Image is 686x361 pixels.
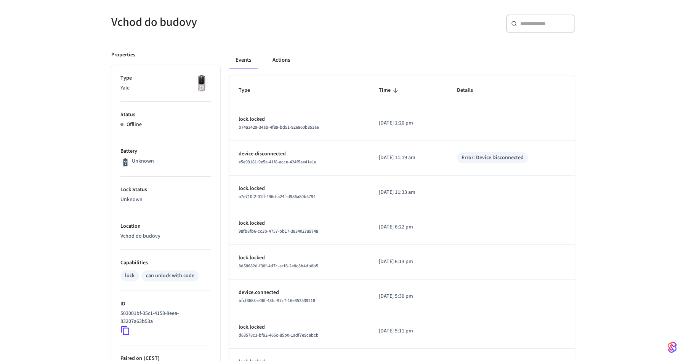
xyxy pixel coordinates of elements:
div: ant example [229,51,575,69]
span: a7e710f2-01ff-496d-a24f-d986a80b5794 [239,193,316,200]
span: Time [379,85,401,96]
p: lock.locked [239,115,361,123]
span: Details [457,85,483,96]
p: ID [120,300,211,308]
p: lock.locked [239,219,361,227]
p: Capabilities [120,259,211,267]
p: lock.locked [239,323,361,331]
p: [DATE] 6:13 pm [379,258,439,266]
button: Events [229,51,257,69]
p: [DATE] 11:19 am [379,154,439,162]
p: device.connected [239,289,361,297]
p: Battery [120,147,211,155]
span: bfcf3683-e06f-48fc-97c7-16e352539218 [239,297,315,304]
p: lock.locked [239,185,361,193]
p: lock.locked [239,254,361,262]
div: Error: Device Disconnected [462,154,524,162]
img: Yale Assure Touchscreen Wifi Smart Lock, Satin Nickel, Front [192,74,211,93]
p: Type [120,74,211,82]
p: [DATE] 5:39 pm [379,292,439,300]
p: Lock Status [120,186,211,194]
span: e5e99181-9e5a-41f8-acce-424f5ae41e1e [239,159,316,165]
div: can unlock with code [146,272,194,280]
p: Status [120,111,211,119]
p: [DATE] 11:33 am [379,188,439,196]
p: Unknown [120,196,211,204]
p: [DATE] 5:11 pm [379,327,439,335]
p: Unknown [132,157,154,165]
p: 503001bf-35c1-4158-8eea-83207a63b53a [120,310,208,326]
button: Actions [266,51,296,69]
span: b74a3429-34ab-4f89-bd51-926860b853a6 [239,124,319,131]
p: [DATE] 1:20 pm [379,119,439,127]
p: Yale [120,84,211,92]
p: Location [120,222,211,230]
div: lock [125,272,135,280]
span: 98fb8fb6-cc3b-4757-bb17-3834027a9748 [239,228,318,235]
span: d63578c3-bf92-465c-85b0-1adf7e9cabcb [239,332,319,339]
span: 8d58682d-f38f-4d7c-acf6-2e8c8b4db8b5 [239,263,318,269]
p: device.disconnected [239,150,361,158]
p: Properties [111,51,135,59]
p: [DATE] 6:22 pm [379,223,439,231]
span: Type [239,85,260,96]
h5: Vchod do budovy [111,14,338,30]
p: Offline [127,121,142,129]
p: Vchod do budovy [120,232,211,240]
img: SeamLogoGradient.69752ec5.svg [668,341,677,353]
